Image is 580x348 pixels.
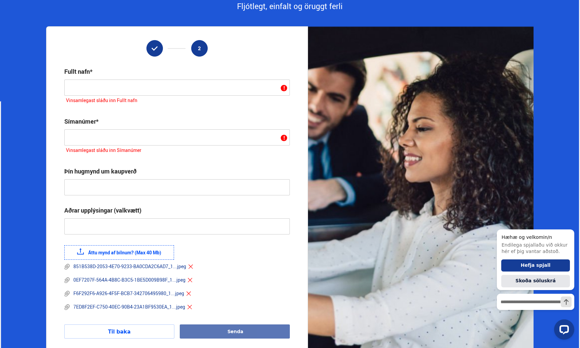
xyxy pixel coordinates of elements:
[228,328,243,335] span: Senda
[64,96,290,106] div: Vinsamlegast sláðu inn Fullt nafn
[64,277,193,283] div: 0EF7207F-564A-4B8C-B3C5-1BE5D009B98F_1...jpeg
[64,290,192,297] div: F6F292F6-A926-4F5F-BCB7-342706495980_1...jpeg
[64,324,174,339] button: Til baka
[46,1,534,12] div: Fljótlegt, einfalt og öruggt ferli
[64,304,193,310] div: 7ED8F2EF-C750-40EC-90B4-23A1BF9530EA_1...jpeg
[180,324,290,339] button: Senda
[64,117,99,125] div: Símanúmer*
[64,206,141,214] div: Aðrar upplýsingar (valkvætt)
[64,245,174,260] label: Áttu mynd af bílnum? (Max 40 Mb)
[64,263,194,270] div: 851B538D-2053-4E70-9233-BA0CDA2C6AD7_1...jpeg
[198,45,201,51] span: 2
[64,146,290,156] div: Vinsamlegast sláðu inn Símanúmer
[491,219,577,345] iframe: LiveChat chat widget
[64,67,93,75] div: Fullt nafn*
[64,167,137,175] div: Þín hugmynd um kaupverð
